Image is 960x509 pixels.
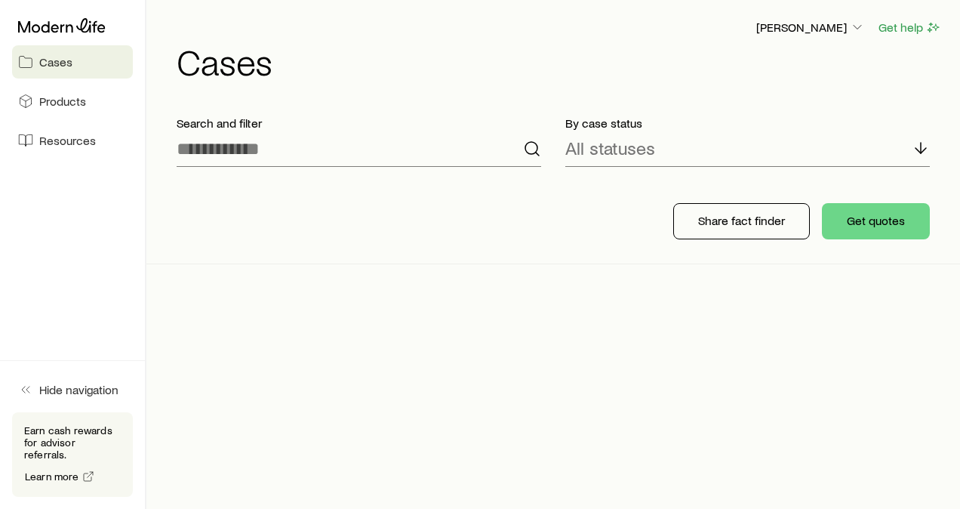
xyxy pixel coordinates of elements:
[39,133,96,148] span: Resources
[822,203,930,239] button: Get quotes
[878,19,942,36] button: Get help
[755,19,866,37] button: [PERSON_NAME]
[177,116,541,131] p: Search and filter
[39,54,72,69] span: Cases
[12,412,133,497] div: Earn cash rewards for advisor referrals.Learn more
[39,382,118,397] span: Hide navigation
[39,94,86,109] span: Products
[565,137,655,159] p: All statuses
[24,424,121,461] p: Earn cash rewards for advisor referrals.
[12,45,133,79] a: Cases
[698,213,785,228] p: Share fact finder
[673,203,810,239] button: Share fact finder
[12,124,133,157] a: Resources
[177,43,942,79] h1: Cases
[25,471,79,482] span: Learn more
[12,373,133,406] button: Hide navigation
[12,85,133,118] a: Products
[565,116,930,131] p: By case status
[756,20,865,35] p: [PERSON_NAME]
